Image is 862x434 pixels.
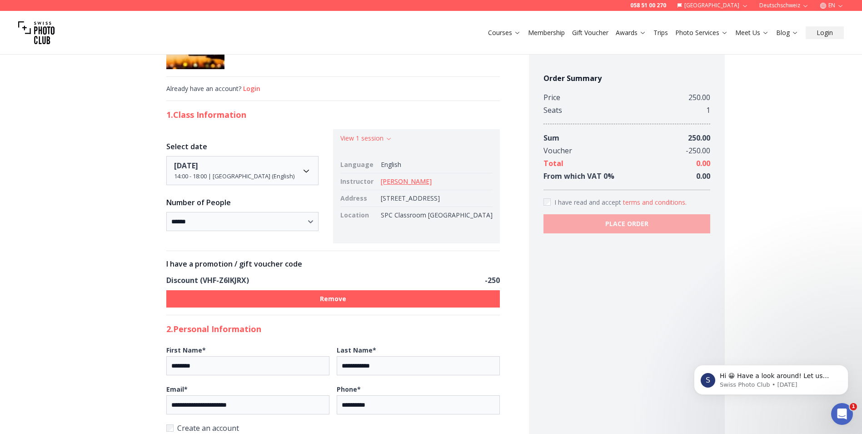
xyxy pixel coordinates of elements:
input: First Name* [166,356,329,375]
button: PLACE ORDER [543,214,710,233]
button: Blog [772,26,802,39]
div: Voucher [543,144,572,157]
button: Login [806,26,844,39]
h2: 1. Class Information [166,108,500,121]
span: 250.00 [688,133,710,143]
a: Photo Services [675,28,728,37]
iframe: Intercom notifications message [680,346,862,409]
span: 1 [850,403,857,410]
b: Email * [166,385,188,394]
div: Total [543,157,563,170]
b: PLACE ORDER [605,219,648,228]
b: Last Name * [337,346,376,354]
h4: Order Summary [543,73,710,84]
td: SPC Classroom [GEOGRAPHIC_DATA] [377,207,493,224]
button: Accept termsI have read and accept [623,198,687,207]
button: View 1 session [340,134,392,143]
button: Remove [166,290,500,308]
td: Location [340,207,377,224]
div: From which VAT 0 % [543,170,614,182]
div: - 250.00 [686,144,710,157]
b: First Name * [166,346,206,354]
input: Email* [166,395,329,414]
div: 250.00 [688,91,710,104]
input: Last Name* [337,356,500,375]
div: Seats [543,104,562,116]
div: Price [543,91,560,104]
h3: I have a promotion / gift voucher code [166,258,500,269]
span: 0.00 [696,158,710,168]
a: Trips [653,28,668,37]
button: Membership [524,26,568,39]
button: Trips [650,26,672,39]
b: Phone * [337,385,361,394]
img: Swiss photo club [18,15,55,51]
h2: 2. Personal Information [166,323,500,335]
td: [STREET_ADDRESS] [377,190,493,207]
button: Meet Us [732,26,772,39]
h3: Select date [166,141,319,152]
input: Phone* [337,395,500,414]
a: 058 51 00 270 [630,2,666,9]
input: Accept terms [543,198,551,206]
span: - 250 [485,275,500,285]
a: [PERSON_NAME] [381,177,432,186]
button: Courses [484,26,524,39]
iframe: Intercom live chat [831,403,853,425]
span: 0.00 [696,171,710,181]
button: Login [243,84,260,93]
h3: Number of People [166,197,319,208]
a: Awards [616,28,646,37]
a: Blog [776,28,798,37]
a: Meet Us [735,28,769,37]
b: Remove [320,294,346,303]
td: Instructor [340,173,377,190]
div: Already have an account? [166,84,500,93]
input: Create an account [166,424,174,432]
span: I have read and accept [554,198,623,207]
a: Membership [528,28,565,37]
button: Date [166,156,319,185]
td: Address [340,190,377,207]
a: Gift Voucher [572,28,608,37]
div: 1 [706,104,710,116]
div: Discount (VHF-Z6IKJRX) [166,274,249,287]
div: Sum [543,131,559,144]
button: Awards [612,26,650,39]
td: Language [340,156,377,173]
td: English [377,156,493,173]
a: Courses [488,28,521,37]
button: Gift Voucher [568,26,612,39]
button: Photo Services [672,26,732,39]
